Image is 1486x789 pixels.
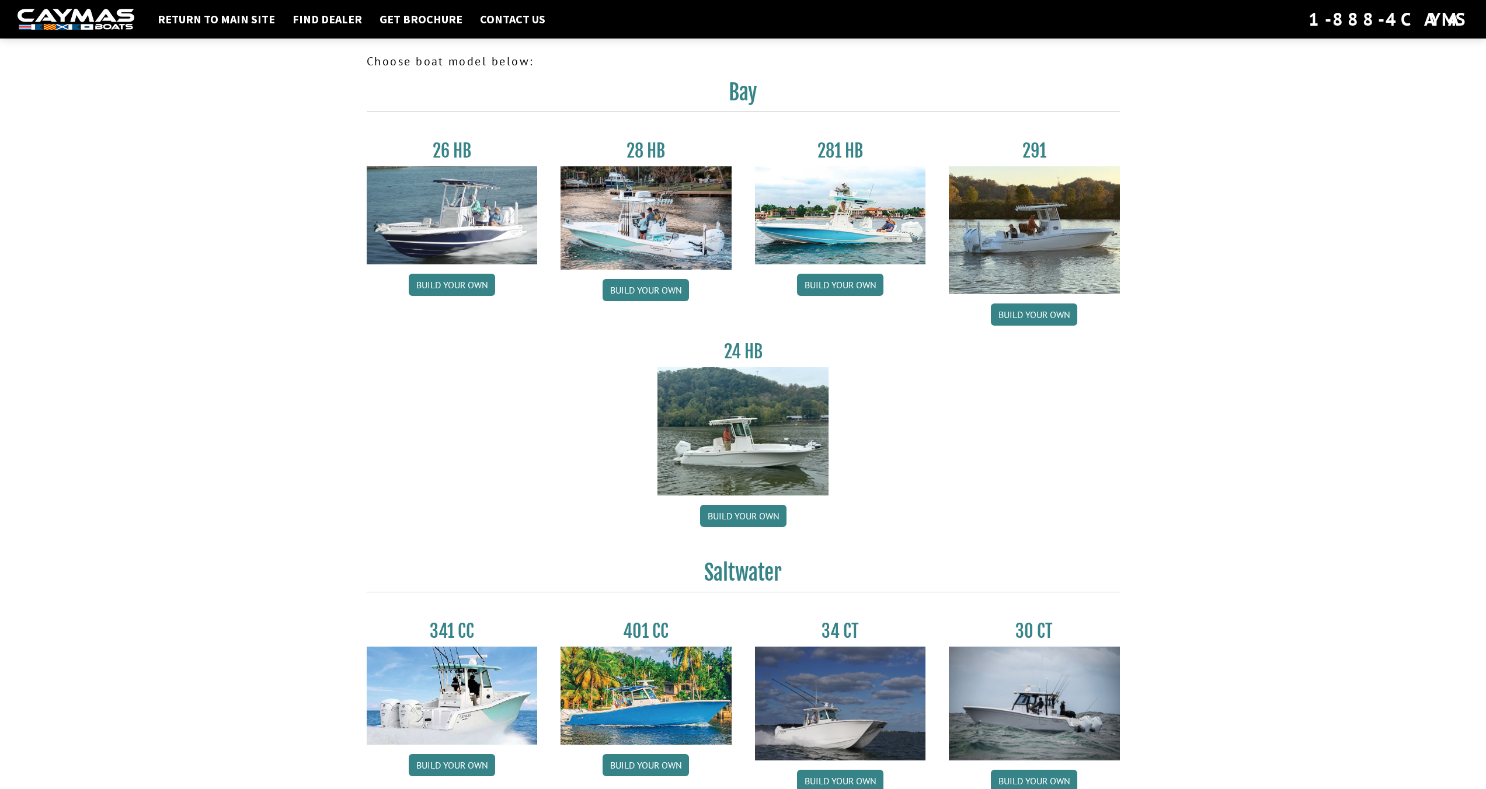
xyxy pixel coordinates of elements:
h2: Saltwater [367,560,1120,592]
img: Caymas_34_CT_pic_1.jpg [755,647,926,760]
h3: 30 CT [949,620,1120,642]
a: Contact Us [474,12,551,27]
a: Build your own [797,274,883,296]
img: white-logo-c9c8dbefe5ff5ceceb0f0178aa75bf4bb51f6bca0971e226c86eb53dfe498488.png [18,9,134,30]
img: 24_HB_thumbnail.jpg [657,367,829,495]
p: Choose boat model below: [367,53,1120,70]
div: 1-888-4CAYMAS [1308,6,1468,32]
img: 28-hb-twin.jpg [755,166,926,264]
a: Get Brochure [374,12,468,27]
a: Build your own [991,303,1077,326]
img: 341CC-thumbjpg.jpg [367,647,538,745]
h3: 291 [949,140,1120,162]
a: Build your own [603,279,689,301]
img: 401CC_thumb.pg.jpg [561,647,732,745]
img: 28_hb_thumbnail_for_caymas_connect.jpg [561,166,732,270]
h3: 24 HB [657,341,829,362]
h2: Bay [367,79,1120,112]
a: Build your own [409,754,495,776]
h3: 34 CT [755,620,926,642]
img: 291_Thumbnail.jpg [949,166,1120,294]
a: Build your own [700,505,786,527]
h3: 28 HB [561,140,732,162]
h3: 281 HB [755,140,926,162]
h3: 401 CC [561,620,732,642]
h3: 341 CC [367,620,538,642]
a: Find Dealer [287,12,368,27]
img: 26_new_photo_resized.jpg [367,166,538,264]
img: 30_CT_photo_shoot_for_caymas_connect.jpg [949,647,1120,760]
a: Return to main site [152,12,281,27]
a: Build your own [603,754,689,776]
h3: 26 HB [367,140,538,162]
a: Build your own [409,274,495,296]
